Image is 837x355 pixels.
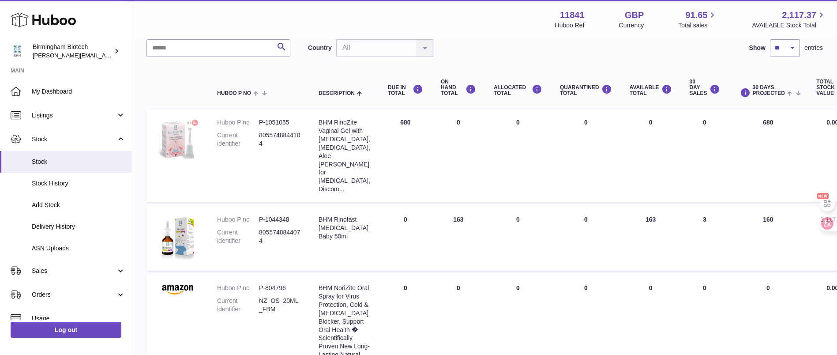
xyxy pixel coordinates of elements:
[217,228,259,245] dt: Current identifier
[685,9,707,21] span: 91.65
[32,201,125,209] span: Add Stock
[32,179,125,188] span: Stock History
[32,135,116,144] span: Stock
[32,314,125,323] span: Usage
[555,21,585,30] div: Huboo Ref
[217,118,259,127] dt: Huboo P no
[259,215,301,224] dd: P-1044348
[32,87,125,96] span: My Dashboard
[33,52,177,59] span: [PERSON_NAME][EMAIL_ADDRESS][DOMAIN_NAME]
[690,79,720,97] div: 30 DAY SALES
[379,207,432,271] td: 0
[217,215,259,224] dt: Huboo P no
[32,244,125,253] span: ASN Uploads
[388,84,423,96] div: DUE IN TOTAL
[32,111,116,120] span: Listings
[560,9,585,21] strong: 11841
[432,207,485,271] td: 163
[319,91,355,96] span: Description
[729,207,808,271] td: 160
[678,21,717,30] span: Total sales
[217,284,259,292] dt: Huboo P no
[753,85,785,96] span: 30 DAYS PROJECTED
[584,216,588,223] span: 0
[432,110,485,202] td: 0
[681,207,729,271] td: 3
[625,9,644,21] strong: GBP
[32,158,125,166] span: Stock
[319,215,370,241] div: BHM Rinofast [MEDICAL_DATA] Baby 50ml
[560,84,612,96] div: QUARANTINED Total
[782,9,816,21] span: 2,117.37
[379,110,432,202] td: 680
[485,207,551,271] td: 0
[752,21,826,30] span: AVAILABLE Stock Total
[584,119,588,126] span: 0
[33,43,112,60] div: Birmingham Biotech
[11,322,121,338] a: Log out
[217,131,259,148] dt: Current identifier
[155,118,199,162] img: product image
[259,131,301,148] dd: 8055748844104
[630,84,672,96] div: AVAILABLE Total
[11,45,24,58] img: m.hsu@birminghambiotech.co.uk
[155,215,199,260] img: product image
[32,223,125,231] span: Delivery History
[749,44,766,52] label: Show
[752,9,826,30] a: 2,117.37 AVAILABLE Stock Total
[494,84,542,96] div: ALLOCATED Total
[259,118,301,127] dd: P-1051055
[259,228,301,245] dd: 8055748844074
[32,267,116,275] span: Sales
[816,79,835,97] span: Total stock value
[621,207,681,271] td: 163
[319,118,370,193] div: BHM RinoZite Vaginal Gel with [MEDICAL_DATA], [MEDICAL_DATA], Aloe [PERSON_NAME] for [MEDICAL_DAT...
[804,44,823,52] span: entries
[485,110,551,202] td: 0
[621,110,681,202] td: 0
[729,110,808,202] td: 680
[259,297,301,313] dd: NZ_OS_20ML_FBM
[32,291,116,299] span: Orders
[217,91,251,96] span: Huboo P no
[217,297,259,313] dt: Current identifier
[619,21,644,30] div: Currency
[584,284,588,291] span: 0
[155,284,199,295] img: product image
[308,44,332,52] label: Country
[678,9,717,30] a: 91.65 Total sales
[259,284,301,292] dd: P-804796
[441,79,476,97] div: ON HAND Total
[681,110,729,202] td: 0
